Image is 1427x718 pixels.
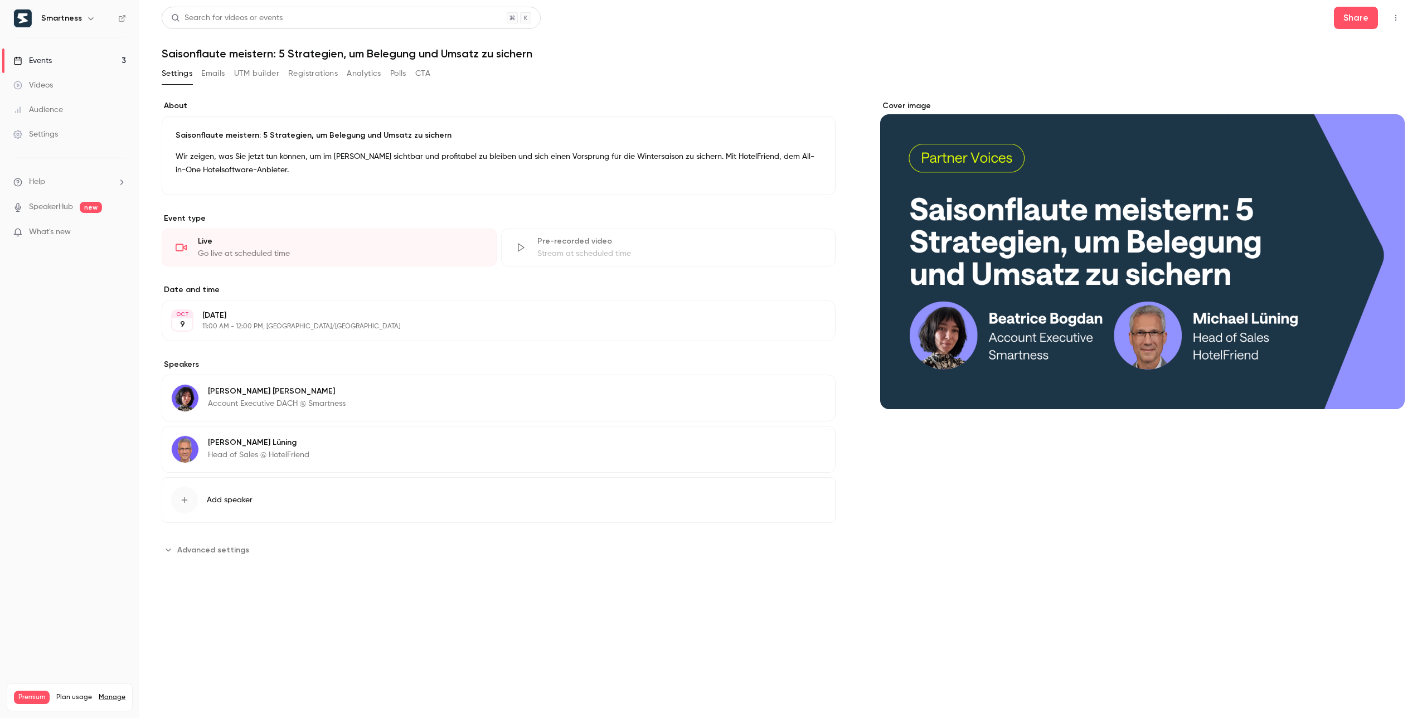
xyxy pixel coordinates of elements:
[13,176,126,188] li: help-dropdown-opener
[880,100,1405,409] section: Cover image
[288,65,338,83] button: Registrations
[537,248,822,259] div: Stream at scheduled time
[207,494,253,506] span: Add speaker
[208,449,309,460] p: Head of Sales @ HotelFriend
[29,201,73,213] a: SpeakerHub
[13,129,58,140] div: Settings
[415,65,430,83] button: CTA
[177,544,249,556] span: Advanced settings
[202,322,776,331] p: 11:00 AM - 12:00 PM, [GEOGRAPHIC_DATA]/[GEOGRAPHIC_DATA]
[29,226,71,238] span: What's new
[13,80,53,91] div: Videos
[162,541,836,559] section: Advanced settings
[80,202,102,213] span: new
[180,319,185,330] p: 9
[162,229,497,266] div: LiveGo live at scheduled time
[14,9,32,27] img: Smartness
[208,386,346,397] p: [PERSON_NAME] [PERSON_NAME]
[198,236,483,247] div: Live
[390,65,406,83] button: Polls
[13,104,63,115] div: Audience
[162,426,836,473] div: Michael Lüning[PERSON_NAME] LüningHead of Sales @ HotelFriend
[537,236,822,247] div: Pre-recorded video
[162,65,192,83] button: Settings
[162,284,836,295] label: Date and time
[172,385,198,411] img: Beatrice Bogdan
[501,229,836,266] div: Pre-recorded videoStream at scheduled time
[162,100,836,111] label: About
[176,150,822,177] p: Wir zeigen, was Sie jetzt tun können, um im [PERSON_NAME] sichtbar und profitabel zu bleiben und ...
[29,176,45,188] span: Help
[172,311,192,318] div: OCT
[201,65,225,83] button: Emails
[162,477,836,523] button: Add speaker
[99,693,125,702] a: Manage
[56,693,92,702] span: Plan usage
[172,436,198,463] img: Michael Lüning
[162,359,836,370] label: Speakers
[162,47,1405,60] h1: Saisonflaute meistern: 5 Strategien, um Belegung und Umsatz zu sichern
[198,248,483,259] div: Go live at scheduled time
[41,13,82,24] h6: Smartness
[171,12,283,24] div: Search for videos or events
[208,437,309,448] p: [PERSON_NAME] Lüning
[202,310,776,321] p: [DATE]
[347,65,381,83] button: Analytics
[162,541,256,559] button: Advanced settings
[162,375,836,421] div: Beatrice Bogdan[PERSON_NAME] [PERSON_NAME]Account Executive DACH @ Smartness
[162,213,836,224] p: Event type
[14,691,50,704] span: Premium
[13,55,52,66] div: Events
[880,100,1405,111] label: Cover image
[176,130,822,141] p: Saisonflaute meistern: 5 Strategien, um Belegung und Umsatz zu sichern
[1334,7,1378,29] button: Share
[234,65,279,83] button: UTM builder
[208,398,346,409] p: Account Executive DACH @ Smartness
